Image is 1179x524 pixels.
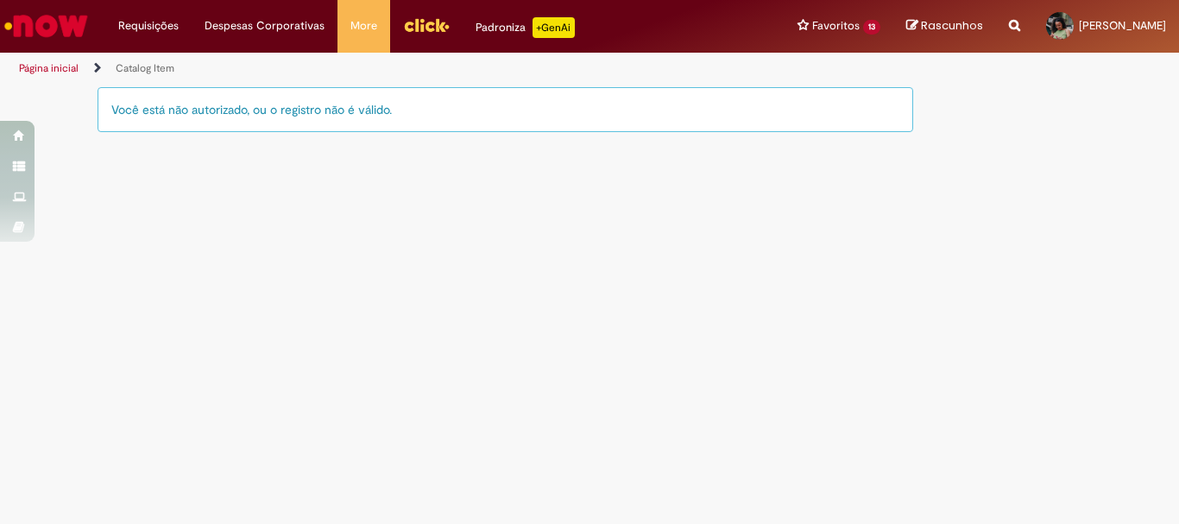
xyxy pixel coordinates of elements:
div: Padroniza [476,17,575,38]
ul: Trilhas de página [13,53,773,85]
span: Rascunhos [921,17,983,34]
span: Favoritos [812,17,860,35]
span: Requisições [118,17,179,35]
img: click_logo_yellow_360x200.png [403,12,450,38]
img: ServiceNow [2,9,91,43]
a: Rascunhos [906,18,983,35]
span: Despesas Corporativas [205,17,325,35]
p: +GenAi [533,17,575,38]
a: Página inicial [19,61,79,75]
span: [PERSON_NAME] [1079,18,1166,33]
div: Você está não autorizado, ou o registro não é válido. [98,87,913,132]
span: More [350,17,377,35]
a: Catalog Item [116,61,174,75]
span: 13 [863,20,880,35]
